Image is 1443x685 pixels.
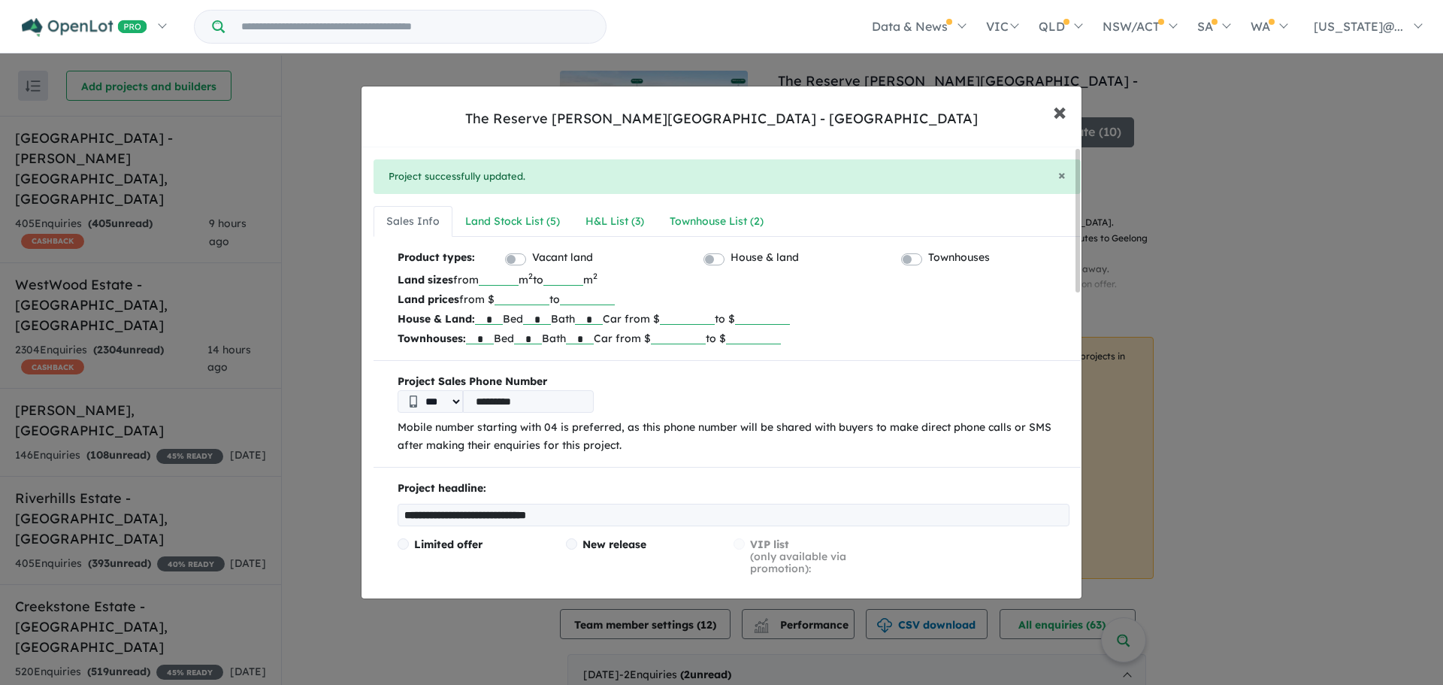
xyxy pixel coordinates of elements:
[532,249,593,267] label: Vacant land
[414,538,483,551] span: Limited offer
[593,271,597,281] sup: 2
[398,480,1069,498] p: Project headline:
[228,11,603,43] input: Try estate name, suburb, builder or developer
[398,329,1069,348] p: Bed Bath Car from $ to $
[398,270,1069,289] p: from m to m
[1053,95,1066,127] span: ×
[1058,166,1066,183] span: ×
[1058,168,1066,182] button: Close
[398,249,475,269] b: Product types:
[398,419,1069,455] p: Mobile number starting with 04 is preferred, as this phone number will be shared with buyers to m...
[398,312,475,326] b: House & Land:
[465,109,978,129] div: The Reserve [PERSON_NAME][GEOGRAPHIC_DATA] - [GEOGRAPHIC_DATA]
[398,309,1069,329] p: Bed Bath Car from $ to $
[374,159,1081,194] div: Project successfully updated.
[528,271,533,281] sup: 2
[398,373,1069,391] b: Project Sales Phone Number
[928,249,990,267] label: Townhouses
[386,213,440,231] div: Sales Info
[398,289,1069,309] p: from $ to
[582,538,646,551] span: New release
[398,273,453,286] b: Land sizes
[22,18,147,37] img: Openlot PRO Logo White
[1314,19,1403,34] span: [US_STATE]@...
[410,396,417,408] img: Phone icon
[398,292,459,306] b: Land prices
[670,213,764,231] div: Townhouse List ( 2 )
[465,213,560,231] div: Land Stock List ( 5 )
[731,249,799,267] label: House & land
[398,332,466,345] b: Townhouses:
[585,213,644,231] div: H&L List ( 3 )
